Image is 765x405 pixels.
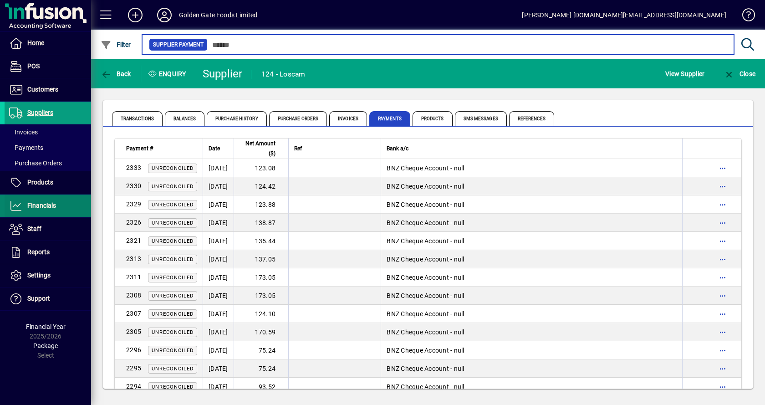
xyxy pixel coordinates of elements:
td: [DATE] [203,177,234,195]
a: Purchase Orders [5,155,91,171]
span: BNZ Cheque Account - null [387,201,464,208]
a: Settings [5,264,91,287]
app-page-header-button: Close enquiry [714,66,765,82]
span: BNZ Cheque Account - null [387,256,464,263]
span: References [509,111,554,126]
td: 123.08 [234,159,288,177]
span: Unreconciled [152,329,194,335]
span: Support [27,295,50,302]
span: 2295 [126,364,141,372]
button: Close [721,66,758,82]
td: 173.05 [234,268,288,287]
span: Balances [165,111,204,126]
a: Financials [5,195,91,217]
span: 2329 [126,200,141,208]
span: 2330 [126,182,141,190]
td: [DATE] [203,359,234,378]
div: Ref [294,144,375,154]
button: More options [715,307,730,321]
button: Filter [98,36,133,53]
span: Date [209,144,220,154]
span: Purchase Orders [269,111,327,126]
td: 173.05 [234,287,288,305]
span: Close [724,70,755,77]
a: Support [5,287,91,310]
button: More options [715,234,730,248]
td: [DATE] [203,305,234,323]
span: Purchase Orders [9,159,62,167]
div: Net Amount ($) [240,138,284,159]
span: 2305 [126,328,141,335]
span: Payments [369,111,410,126]
span: Back [101,70,131,77]
span: Supplier Payment [153,40,204,49]
span: Purchase History [207,111,267,126]
span: Unreconciled [152,202,194,208]
span: Unreconciled [152,384,194,390]
span: 2308 [126,292,141,299]
span: 2313 [126,255,141,262]
span: Bank a/c [387,144,408,154]
td: 137.05 [234,250,288,268]
a: Home [5,32,91,55]
span: SMS Messages [455,111,507,126]
span: Net Amount ($) [240,138,275,159]
span: BNZ Cheque Account - null [387,328,464,336]
span: Unreconciled [152,165,194,171]
a: Products [5,171,91,194]
span: Invoices [9,128,38,136]
div: Golden Gate Foods Limited [179,8,257,22]
span: Financial Year [26,323,66,330]
span: Staff [27,225,41,232]
button: More options [715,252,730,267]
span: BNZ Cheque Account - null [387,347,464,354]
td: 124.10 [234,305,288,323]
a: Payments [5,140,91,155]
button: More options [715,270,730,285]
span: Unreconciled [152,348,194,354]
span: BNZ Cheque Account - null [387,292,464,299]
td: [DATE] [203,250,234,268]
span: Unreconciled [152,366,194,372]
span: View Supplier [665,67,704,81]
td: 138.87 [234,214,288,232]
td: [DATE] [203,159,234,177]
span: Transactions [112,111,163,126]
button: Add [121,7,150,23]
button: More options [715,343,730,358]
button: More options [715,325,730,339]
button: More options [715,197,730,212]
a: POS [5,55,91,78]
span: 2311 [126,273,141,281]
td: [DATE] [203,287,234,305]
span: Unreconciled [152,293,194,299]
a: Knowledge Base [735,2,754,31]
div: [PERSON_NAME] [DOMAIN_NAME][EMAIL_ADDRESS][DOMAIN_NAME] [522,8,726,22]
td: 135.44 [234,232,288,250]
a: Staff [5,218,91,241]
span: Products [413,111,453,126]
td: 124.42 [234,177,288,195]
span: Payments [9,144,43,151]
span: BNZ Cheque Account - null [387,383,464,390]
button: Back [98,66,133,82]
a: Customers [5,78,91,101]
span: POS [27,62,40,70]
span: 2321 [126,237,141,244]
span: BNZ Cheque Account - null [387,365,464,372]
div: Enquiry [141,67,196,81]
td: [DATE] [203,378,234,396]
span: Unreconciled [152,238,194,244]
span: Filter [101,41,131,48]
td: [DATE] [203,232,234,250]
span: Customers [27,86,58,93]
button: More options [715,379,730,394]
td: 123.88 [234,195,288,214]
span: Home [27,39,44,46]
span: 2326 [126,219,141,226]
span: Settings [27,272,51,279]
td: [DATE] [203,195,234,214]
button: Profile [150,7,179,23]
span: Suppliers [27,109,53,116]
span: Unreconciled [152,311,194,317]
